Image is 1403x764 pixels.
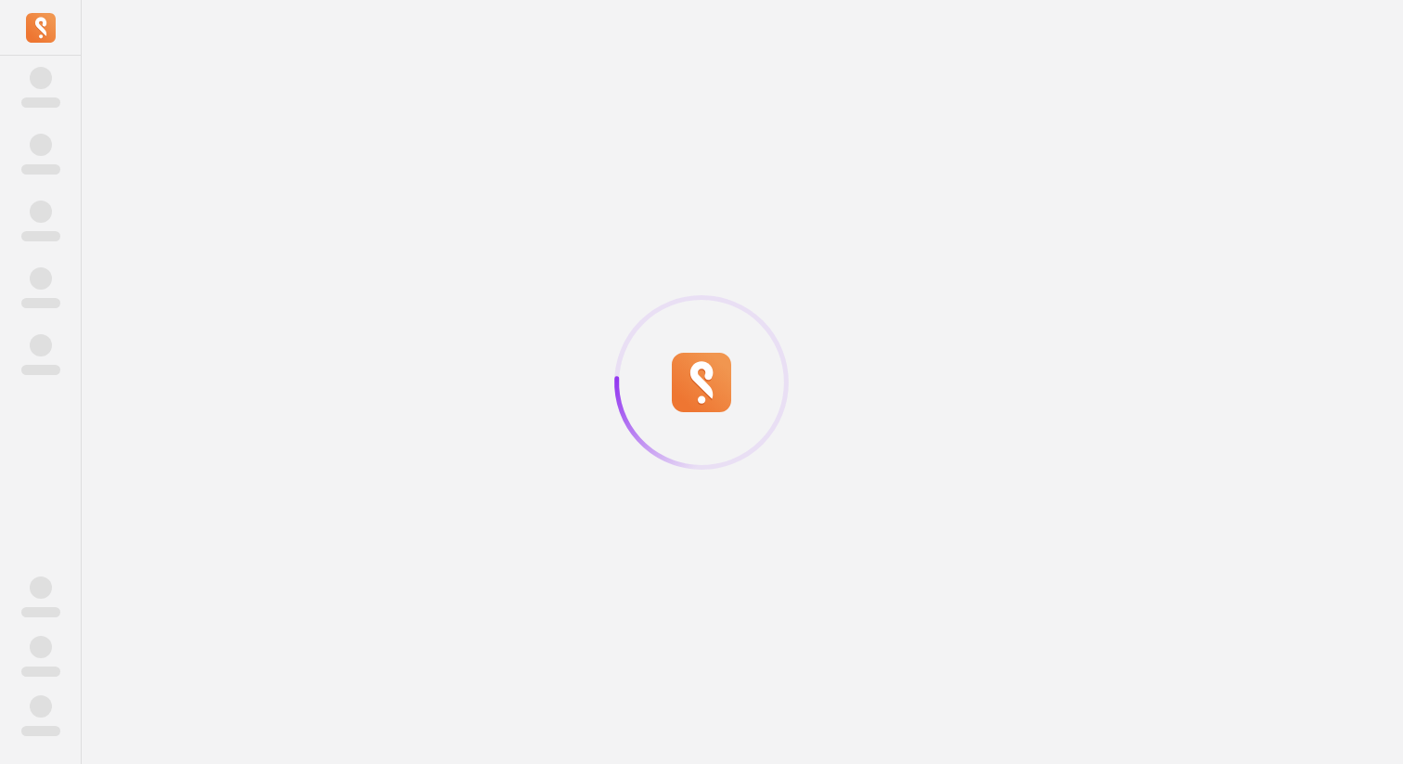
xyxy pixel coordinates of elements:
[30,67,52,89] span: ‌
[30,267,52,290] span: ‌
[30,636,52,658] span: ‌
[30,134,52,156] span: ‌
[21,97,60,108] span: ‌
[30,334,52,356] span: ‌
[30,576,52,599] span: ‌
[30,695,52,718] span: ‌
[21,164,60,175] span: ‌
[21,365,60,375] span: ‌
[21,231,60,241] span: ‌
[30,201,52,223] span: ‌
[21,667,60,677] span: ‌
[21,726,60,736] span: ‌
[21,298,60,308] span: ‌
[21,607,60,617] span: ‌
